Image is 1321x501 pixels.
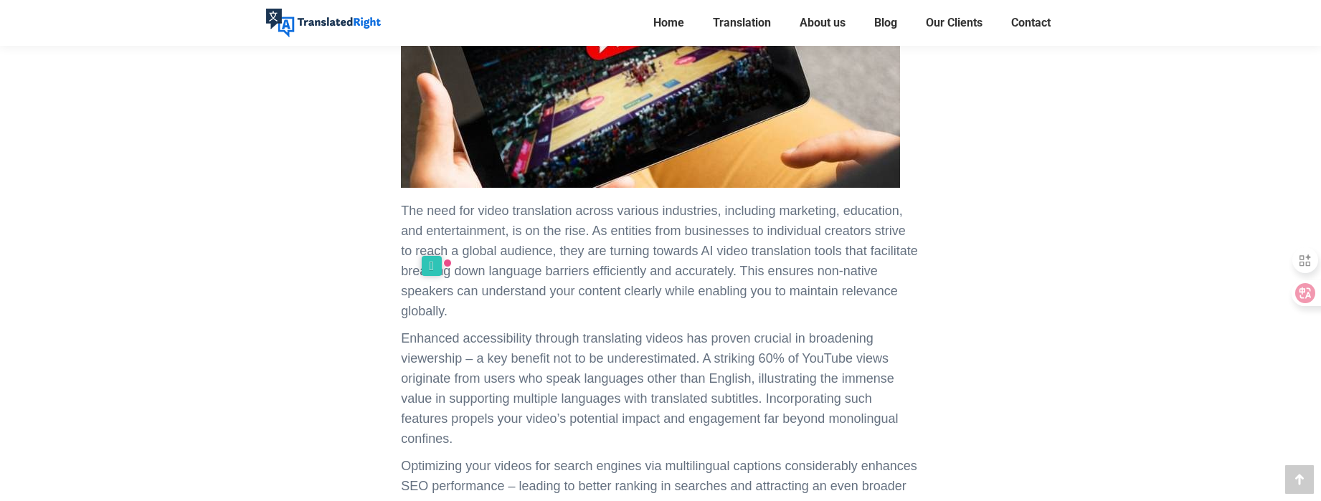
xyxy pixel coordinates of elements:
a: Blog [870,13,901,33]
a: Home [649,13,688,33]
span: About us [800,16,846,30]
a: About us [795,13,850,33]
span: Contact [1011,16,1051,30]
span: Our Clients [926,16,983,30]
span: Blog [874,16,897,30]
a: Contact [1007,13,1055,33]
span: Home [653,16,684,30]
p: The need for video translation across various industries, including marketing, education, and ent... [401,201,919,321]
p: Enhanced accessibility through translating videos has proven crucial in broadening viewership – a... [401,328,919,449]
a: Translation [709,13,775,33]
img: Translated Right [266,9,381,37]
a: Our Clients [922,13,987,33]
span: Translation [713,16,771,30]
